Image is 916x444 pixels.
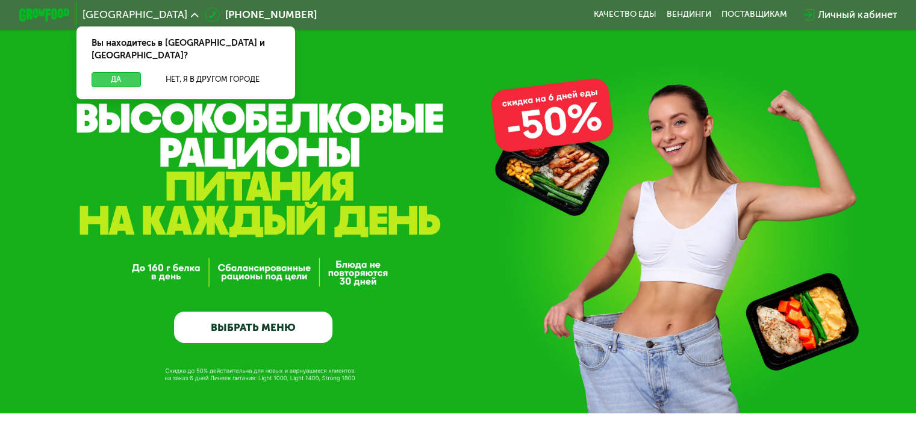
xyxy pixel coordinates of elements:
button: Да [92,72,140,87]
a: Вендинги [667,10,711,20]
span: [GEOGRAPHIC_DATA] [83,10,187,20]
div: Вы находитесь в [GEOGRAPHIC_DATA] и [GEOGRAPHIC_DATA]? [76,26,295,72]
div: поставщикам [721,10,787,20]
div: Личный кабинет [818,7,897,22]
a: ВЫБРАТЬ МЕНЮ [174,312,332,344]
a: Качество еды [594,10,656,20]
a: [PHONE_NUMBER] [205,7,317,22]
button: Нет, я в другом городе [146,72,280,87]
